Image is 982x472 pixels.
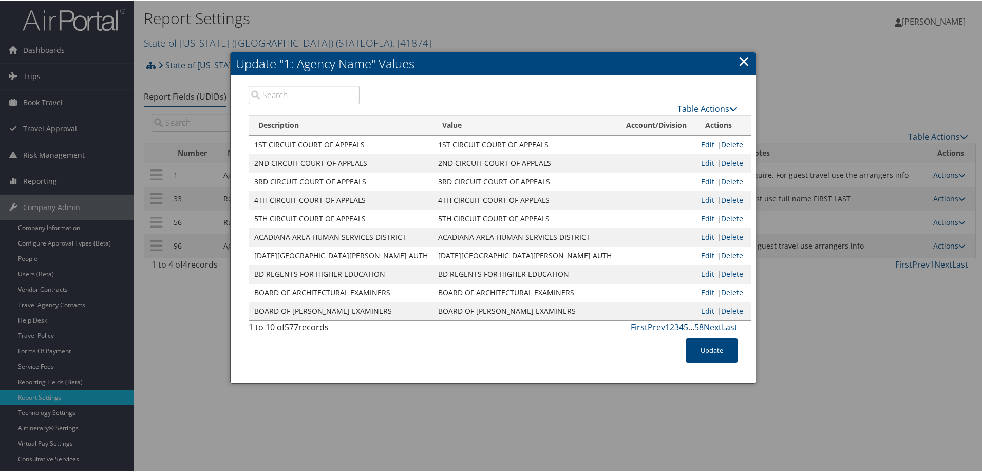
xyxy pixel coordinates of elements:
[677,102,738,114] a: Table Actions
[738,50,750,70] a: ×
[433,115,617,135] th: Value: activate to sort column ascending
[696,227,751,246] td: |
[249,153,433,172] td: 2ND CIRCUIT COURT OF APPEALS
[701,268,714,278] a: Edit
[701,139,714,148] a: Edit
[249,190,433,209] td: 4TH CIRCUIT COURT OF APPEALS
[249,320,360,337] div: 1 to 10 of records
[696,264,751,282] td: |
[433,153,617,172] td: 2ND CIRCUIT COURT OF APPEALS
[631,320,648,332] a: First
[696,115,751,135] th: Actions
[696,153,751,172] td: |
[721,231,743,241] a: Delete
[231,51,756,74] h2: Update "1: Agency Name" Values
[665,320,670,332] a: 1
[696,301,751,319] td: |
[249,85,360,103] input: Search
[679,320,684,332] a: 4
[249,115,433,135] th: Description: activate to sort column descending
[433,227,617,246] td: ACADIANA AREA HUMAN SERVICES DISTRICT
[433,301,617,319] td: BOARD OF [PERSON_NAME] EXAMINERS
[701,194,714,204] a: Edit
[648,320,665,332] a: Prev
[249,135,433,153] td: 1ST CIRCUIT COURT OF APPEALS
[701,176,714,185] a: Edit
[721,139,743,148] a: Delete
[433,135,617,153] td: 1ST CIRCUIT COURT OF APPEALS
[249,264,433,282] td: BD REGENTS FOR HIGHER EDUCATION
[433,209,617,227] td: 5TH CIRCUIT COURT OF APPEALS
[701,250,714,259] a: Edit
[670,320,674,332] a: 2
[722,320,738,332] a: Last
[249,227,433,246] td: ACADIANA AREA HUMAN SERVICES DISTRICT
[249,246,433,264] td: [DATE][GEOGRAPHIC_DATA][PERSON_NAME] AUTH
[701,287,714,296] a: Edit
[694,320,704,332] a: 58
[433,264,617,282] td: BD REGENTS FOR HIGHER EDUCATION
[696,209,751,227] td: |
[721,213,743,222] a: Delete
[696,246,751,264] td: |
[433,246,617,264] td: [DATE][GEOGRAPHIC_DATA][PERSON_NAME] AUTH
[674,320,679,332] a: 3
[696,172,751,190] td: |
[696,190,751,209] td: |
[433,172,617,190] td: 3RD CIRCUIT COURT OF APPEALS
[249,282,433,301] td: BOARD OF ARCHITECTURAL EXAMINERS
[721,268,743,278] a: Delete
[249,301,433,319] td: BOARD OF [PERSON_NAME] EXAMINERS
[701,213,714,222] a: Edit
[721,176,743,185] a: Delete
[721,194,743,204] a: Delete
[721,305,743,315] a: Delete
[701,157,714,167] a: Edit
[701,231,714,241] a: Edit
[688,320,694,332] span: …
[433,282,617,301] td: BOARD OF ARCHITECTURAL EXAMINERS
[686,337,738,362] button: Update
[696,282,751,301] td: |
[684,320,688,332] a: 5
[617,115,696,135] th: Account/Division: activate to sort column ascending
[433,190,617,209] td: 4TH CIRCUIT COURT OF APPEALS
[721,287,743,296] a: Delete
[696,135,751,153] td: |
[249,209,433,227] td: 5TH CIRCUIT COURT OF APPEALS
[285,320,298,332] span: 577
[249,172,433,190] td: 3RD CIRCUIT COURT OF APPEALS
[701,305,714,315] a: Edit
[721,157,743,167] a: Delete
[704,320,722,332] a: Next
[721,250,743,259] a: Delete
